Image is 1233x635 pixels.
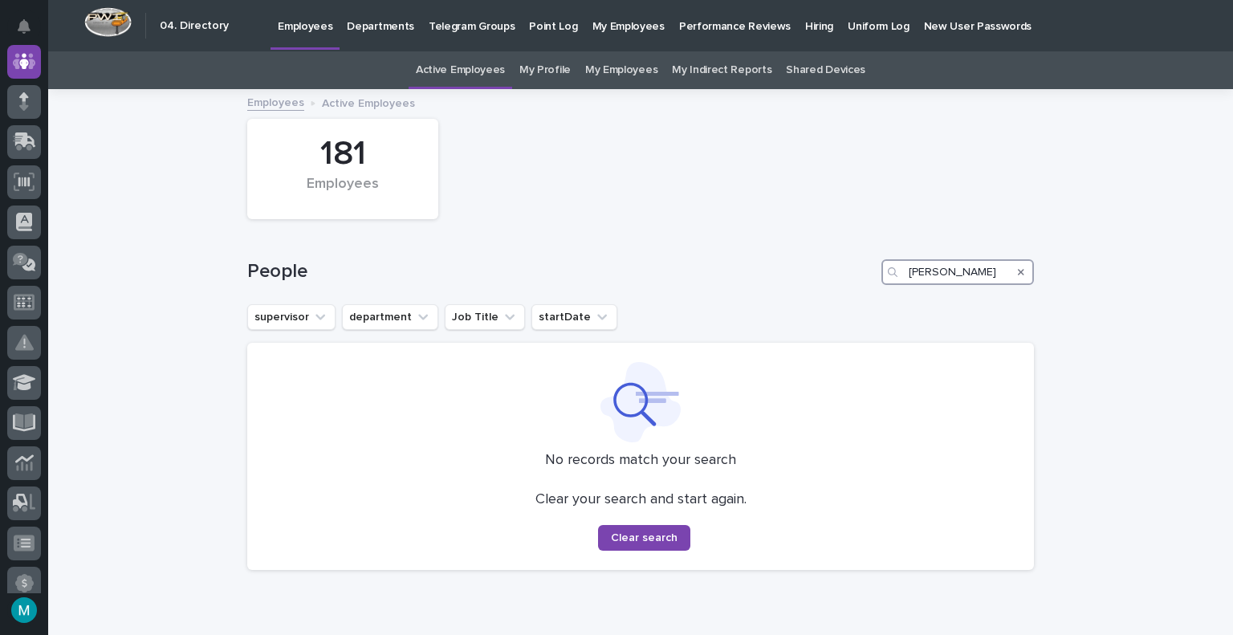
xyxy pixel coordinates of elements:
button: Clear search [598,525,690,551]
button: Job Title [445,304,525,330]
a: Employees [247,92,304,111]
h2: 04. Directory [160,19,229,33]
a: My Profile [519,51,571,89]
a: Shared Devices [786,51,865,89]
a: Active Employees [416,51,505,89]
div: Employees [275,176,411,210]
div: 181 [275,134,411,174]
button: Notifications [7,10,41,43]
p: Clear your search and start again. [535,491,747,509]
a: My Employees [585,51,657,89]
img: Workspace Logo [84,7,132,37]
p: No records match your search [267,452,1015,470]
span: Clear search [611,532,678,543]
button: startDate [531,304,617,330]
button: users-avatar [7,593,41,627]
button: supervisor [247,304,336,330]
input: Search [881,259,1034,285]
div: Notifications [20,19,41,45]
a: My Indirect Reports [672,51,771,89]
button: department [342,304,438,330]
p: Active Employees [322,93,415,111]
h1: People [247,260,875,283]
